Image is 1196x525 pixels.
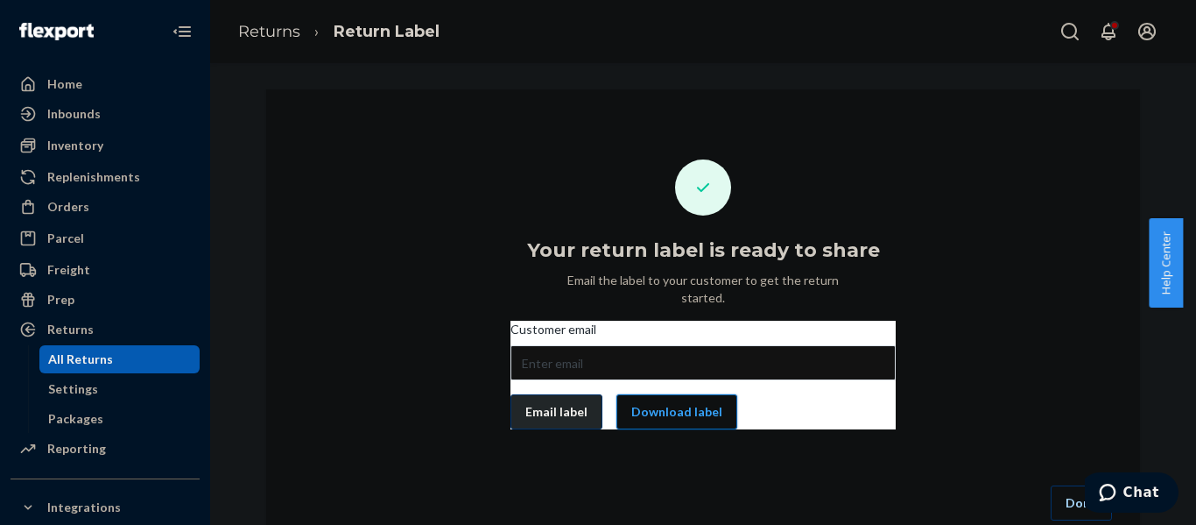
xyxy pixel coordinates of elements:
[11,100,200,128] a: Inbounds
[334,22,440,41] a: Return Label
[39,405,201,433] a: Packages
[47,105,101,123] div: Inbounds
[47,168,140,186] div: Replenishments
[47,440,106,458] div: Reporting
[165,14,200,49] button: Close Navigation
[11,493,200,521] button: Integrations
[11,70,200,98] a: Home
[39,345,201,373] a: All Returns
[510,394,602,429] button: Email label
[39,375,201,403] a: Settings
[550,272,856,307] p: Email the label to your customer to get the return started.
[47,291,74,309] div: Prep
[48,410,103,428] div: Packages
[1051,486,1112,521] button: Done
[48,380,98,398] div: Settings
[11,163,200,191] a: Replenishments
[47,137,103,154] div: Inventory
[1085,472,1178,516] iframe: Opens a widget where you can chat to one of our agents
[11,286,200,314] a: Prep
[510,345,896,380] input: Customer email
[510,321,596,345] span: Customer email
[11,256,200,284] a: Freight
[48,351,113,368] div: All Returns
[47,198,89,216] div: Orders
[47,321,94,338] div: Returns
[19,23,94,40] img: Flexport logo
[224,6,454,58] ol: breadcrumbs
[527,237,880,265] h1: Your return label is ready to share
[47,230,84,247] div: Parcel
[11,193,200,221] a: Orders
[1129,14,1164,49] button: Open account menu
[11,435,200,463] a: Reporting
[1091,14,1126,49] button: Open notifications
[1149,218,1183,308] button: Help Center
[47,261,90,279] div: Freight
[11,224,200,252] a: Parcel
[616,394,737,429] button: Download label
[1052,14,1087,49] button: Open Search Box
[47,499,121,516] div: Integrations
[11,316,200,344] a: Returns
[47,75,82,93] div: Home
[11,131,200,160] a: Inventory
[238,22,300,41] a: Returns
